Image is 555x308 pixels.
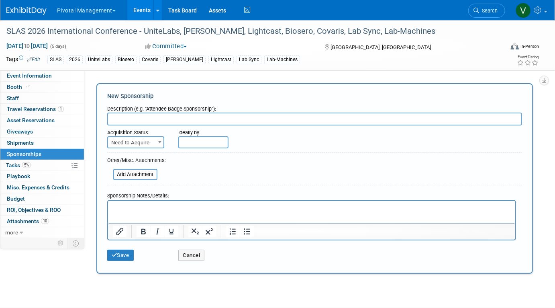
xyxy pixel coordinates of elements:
[107,92,522,101] div: New Sponsorship
[7,106,64,112] span: Travel Reservations
[7,72,52,79] span: Event Information
[107,102,522,113] div: Description (e.g. "Attendee Badge Sponsorship"):
[41,218,49,224] span: 10
[516,3,531,18] img: Valerie Weld
[47,55,64,64] div: SLAS
[6,162,31,168] span: Tasks
[0,70,84,81] a: Event Information
[49,44,66,49] span: (5 days)
[0,171,84,182] a: Playbook
[7,95,19,101] span: Staff
[0,149,84,160] a: Sponsorships
[165,226,178,237] button: Underline
[0,138,84,148] a: Shipments
[208,55,234,64] div: Lightcast
[0,227,84,238] a: more
[0,93,84,104] a: Staff
[58,106,64,112] span: 1
[0,126,84,137] a: Giveaways
[7,117,55,123] span: Asset Reservations
[86,55,112,64] div: UniteLabs
[0,115,84,126] a: Asset Reservations
[0,160,84,171] a: Tasks5%
[240,226,254,237] button: Bullet list
[107,136,164,148] span: Need to Acquire
[460,42,539,54] div: Event Format
[0,182,84,193] a: Misc. Expenses & Credits
[331,44,431,50] span: [GEOGRAPHIC_DATA], [GEOGRAPHIC_DATA]
[178,125,486,136] div: Ideally by:
[23,43,31,49] span: to
[22,162,31,168] span: 5%
[5,229,18,236] span: more
[163,55,206,64] div: [PERSON_NAME]
[7,184,69,191] span: Misc. Expenses & Credits
[113,226,127,237] button: Insert/edit link
[7,173,30,179] span: Playbook
[178,250,204,261] button: Cancel
[6,7,47,15] img: ExhibitDay
[0,82,84,92] a: Booth
[264,55,300,64] div: Lab-Machines
[7,140,34,146] span: Shipments
[468,4,505,18] a: Search
[137,226,150,237] button: Bold
[0,193,84,204] a: Budget
[237,55,261,64] div: Lab Sync
[142,42,190,51] button: Committed
[7,195,25,202] span: Budget
[7,218,49,224] span: Attachments
[0,104,84,115] a: Travel Reservations1
[107,250,134,261] button: Save
[67,55,83,64] div: 2026
[107,157,166,166] div: Other/Misc. Attachments:
[0,205,84,216] a: ROI, Objectives & ROO
[202,226,216,237] button: Superscript
[479,8,498,14] span: Search
[6,42,48,49] span: [DATE] [DATE]
[108,201,515,223] iframe: Rich Text Area
[7,207,61,213] span: ROI, Objectives & ROO
[151,226,164,237] button: Italic
[107,189,516,200] div: Sponsorship Notes/Details:
[0,216,84,227] a: Attachments10
[68,238,84,248] td: Toggle Event Tabs
[27,57,40,62] a: Edit
[517,55,539,59] div: Event Rating
[115,55,137,64] div: Biosero
[139,55,161,64] div: Covaris
[108,137,163,148] span: Need to Acquire
[7,84,31,90] span: Booth
[511,43,519,49] img: Format-Inperson.png
[7,128,33,135] span: Giveaways
[520,43,539,49] div: In-Person
[188,226,202,237] button: Subscript
[6,55,40,64] td: Tags
[7,151,41,157] span: Sponsorships
[26,84,30,89] i: Booth reservation complete
[226,226,240,237] button: Numbered list
[54,238,68,248] td: Personalize Event Tab Strip
[107,125,166,136] div: Acquisition Status:
[4,24,494,39] div: SLAS 2026 International Conference - UniteLabs, [PERSON_NAME], Lightcast, Biosero, Covaris, Lab S...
